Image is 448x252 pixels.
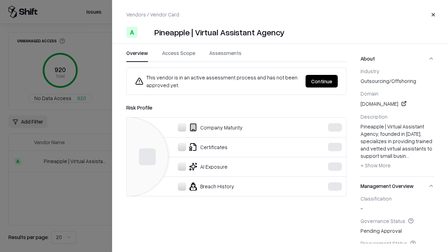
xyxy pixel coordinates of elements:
[126,11,179,18] p: Vendors / Vendor Card
[360,113,434,120] div: Description
[162,49,195,62] button: Access Scope
[406,153,409,159] span: ...
[140,27,152,38] img: Pineapple | Virtual Assistant Agency
[360,68,434,176] div: About
[360,162,391,168] span: + Show More
[360,195,434,202] div: Classification
[360,77,434,85] span: outsourcing/offshoring
[132,182,307,191] div: Breach History
[360,195,434,212] div: -
[132,143,307,151] div: Certificates
[360,99,434,108] div: [DOMAIN_NAME]
[126,27,138,38] div: A
[360,49,434,68] button: About
[209,49,241,62] button: Assessments
[360,68,434,74] div: Industry
[360,160,391,171] button: + Show More
[360,218,434,224] div: Governance Status
[306,75,338,87] button: Continue
[360,123,434,171] div: Pineapple | Virtual Assistant Agency, founded in [DATE], specializes in providing trained and vet...
[132,162,307,171] div: AI Exposure
[135,73,300,89] div: This vendor is in an active assessment process and has not been approved yet.
[126,103,346,112] div: Risk Profile
[360,177,434,195] button: Management Overview
[132,123,307,132] div: Company Maturity
[154,27,285,38] div: Pineapple | Virtual Assistant Agency
[126,49,148,62] button: Overview
[360,90,434,97] div: Domain
[360,240,434,246] div: Procurement Status
[360,218,434,234] div: Pending Approval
